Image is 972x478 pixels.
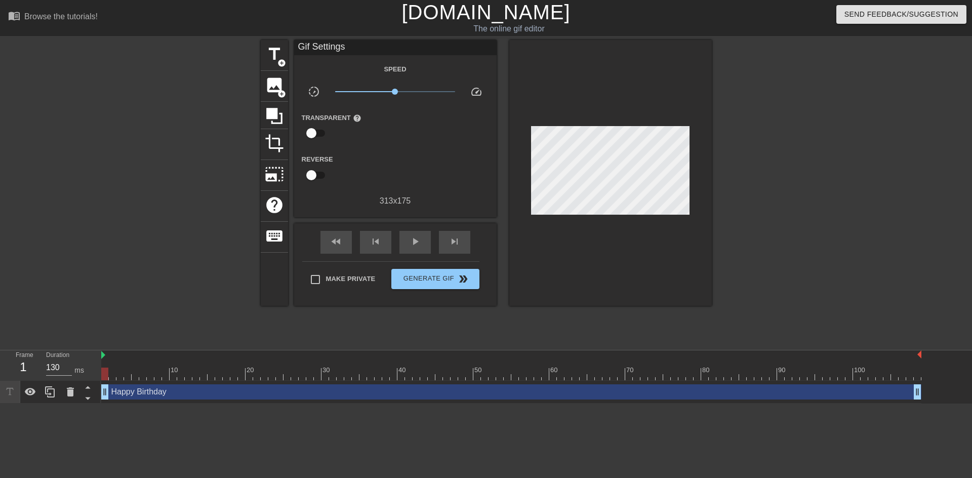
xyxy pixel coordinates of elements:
[24,12,98,21] div: Browse the tutorials!
[265,45,284,64] span: title
[171,365,180,375] div: 10
[384,64,406,74] label: Speed
[302,154,333,165] label: Reverse
[265,195,284,215] span: help
[401,1,570,23] a: [DOMAIN_NAME]
[917,350,921,358] img: bound-end.png
[702,365,711,375] div: 80
[74,365,84,376] div: ms
[550,365,559,375] div: 60
[46,352,69,358] label: Duration
[277,90,286,98] span: add_circle
[100,387,110,397] span: drag_handle
[778,365,787,375] div: 90
[330,235,342,248] span: fast_rewind
[626,365,635,375] div: 70
[391,269,479,289] button: Generate Gif
[449,235,461,248] span: skip_next
[265,226,284,246] span: keyboard
[16,358,31,376] div: 1
[836,5,966,24] button: Send Feedback/Suggestion
[308,86,320,98] span: slow_motion_video
[912,387,922,397] span: drag_handle
[326,274,376,284] span: Make Private
[8,350,38,380] div: Frame
[409,235,421,248] span: play_arrow
[294,195,497,207] div: 313 x 175
[294,40,497,55] div: Gif Settings
[457,273,469,285] span: double_arrow
[854,365,867,375] div: 100
[8,10,20,22] span: menu_book
[398,365,408,375] div: 40
[470,86,482,98] span: speed
[8,10,98,25] a: Browse the tutorials!
[277,59,286,67] span: add_circle
[265,165,284,184] span: photo_size_select_large
[474,365,483,375] div: 50
[329,23,689,35] div: The online gif editor
[265,75,284,95] span: image
[353,114,361,123] span: help
[247,365,256,375] div: 20
[302,113,361,123] label: Transparent
[395,273,475,285] span: Generate Gif
[265,134,284,153] span: crop
[322,365,332,375] div: 30
[844,8,958,21] span: Send Feedback/Suggestion
[370,235,382,248] span: skip_previous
